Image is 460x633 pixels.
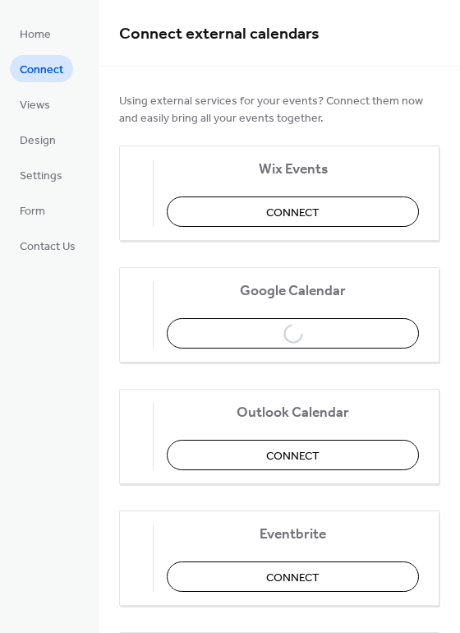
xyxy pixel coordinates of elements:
[119,18,320,50] span: Connect external calendars
[167,161,419,178] span: Wix Events
[10,126,66,153] a: Design
[167,196,419,227] button: Connect
[20,238,76,256] span: Contact Us
[10,90,60,118] a: Views
[167,404,419,422] span: Outlook Calendar
[167,440,419,470] button: Connect
[167,283,419,300] span: Google Calendar
[20,132,56,150] span: Design
[20,62,63,79] span: Connect
[266,205,320,222] span: Connect
[20,97,50,114] span: Views
[20,26,51,44] span: Home
[10,161,72,188] a: Settings
[10,232,85,259] a: Contact Us
[266,448,320,465] span: Connect
[10,196,55,224] a: Form
[10,55,73,82] a: Connect
[10,20,61,47] a: Home
[119,93,439,127] span: Using external services for your events? Connect them now and easily bring all your events together.
[167,526,419,543] span: Eventbrite
[20,203,45,220] span: Form
[20,168,62,185] span: Settings
[167,561,419,592] button: Connect
[266,570,320,587] span: Connect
